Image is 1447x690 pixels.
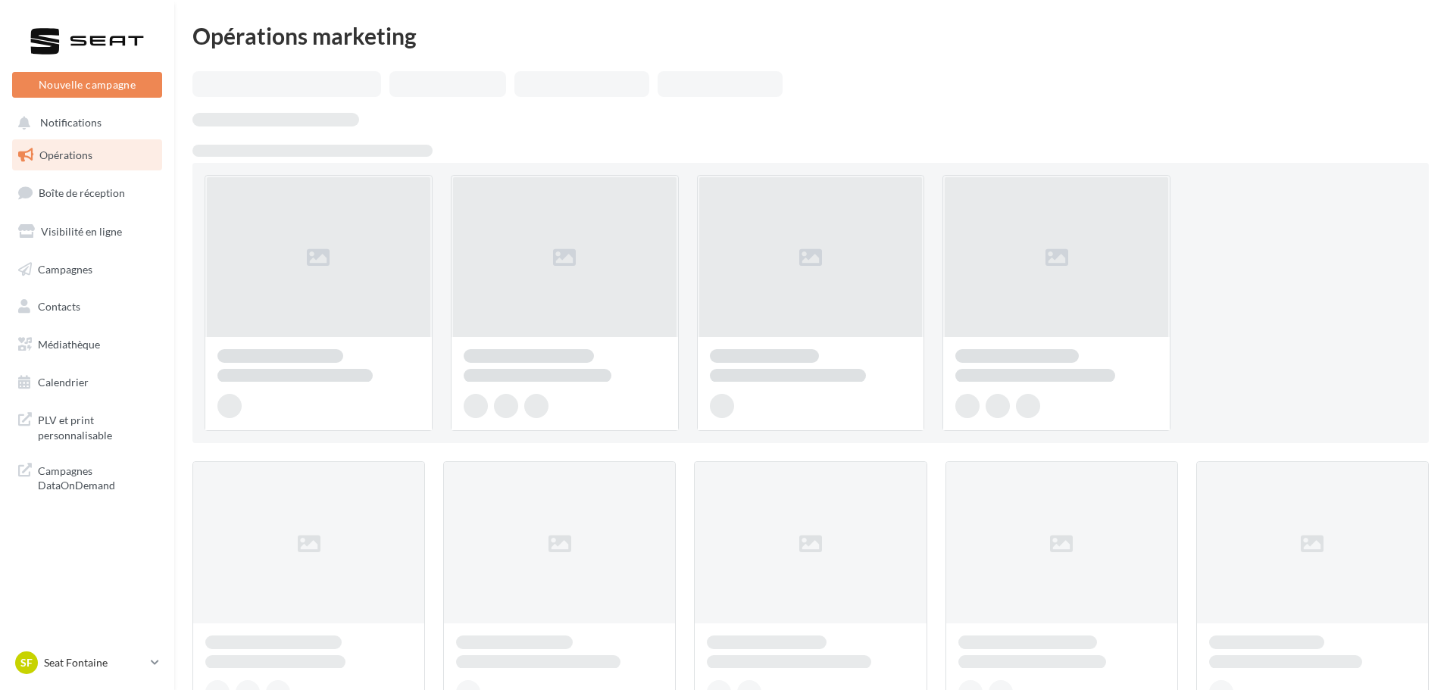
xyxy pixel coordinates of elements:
[38,300,80,313] span: Contacts
[9,216,165,248] a: Visibilité en ligne
[12,72,162,98] button: Nouvelle campagne
[40,117,102,130] span: Notifications
[39,148,92,161] span: Opérations
[9,329,165,361] a: Médiathèque
[38,461,156,493] span: Campagnes DataOnDemand
[9,404,165,448] a: PLV et print personnalisable
[192,24,1429,47] div: Opérations marketing
[38,376,89,389] span: Calendrier
[9,176,165,209] a: Boîte de réception
[38,410,156,442] span: PLV et print personnalisable
[9,139,165,171] a: Opérations
[9,454,165,499] a: Campagnes DataOnDemand
[20,655,33,670] span: SF
[9,367,165,398] a: Calendrier
[39,186,125,199] span: Boîte de réception
[9,291,165,323] a: Contacts
[41,225,122,238] span: Visibilité en ligne
[9,254,165,286] a: Campagnes
[44,655,145,670] p: Seat Fontaine
[38,262,92,275] span: Campagnes
[38,338,100,351] span: Médiathèque
[12,648,162,677] a: SF Seat Fontaine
